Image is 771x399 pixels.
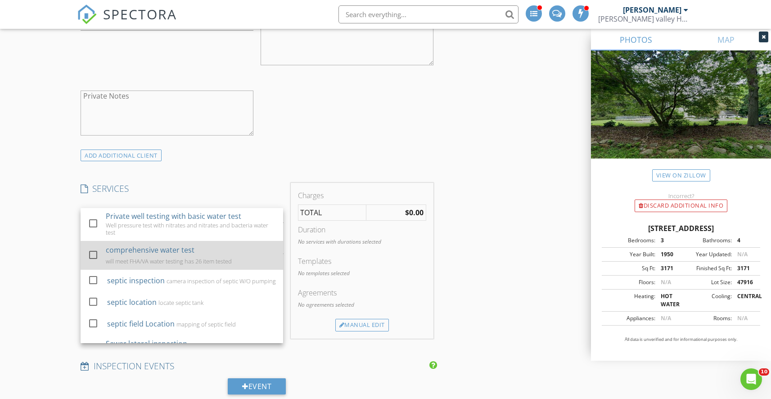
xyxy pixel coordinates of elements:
[338,5,519,23] input: Search everything...
[604,314,655,322] div: Appliances:
[604,236,655,245] div: Bedrooms:
[107,318,175,329] div: septic field Location
[604,278,655,286] div: Floors:
[652,169,710,181] a: View on Zillow
[635,199,727,212] div: Discard Additional info
[335,319,389,331] div: Manual Edit
[623,5,681,14] div: [PERSON_NAME]
[158,299,203,306] div: locate septic tank
[681,250,732,258] div: Year Updated:
[661,278,671,286] span: N/A
[228,378,286,394] div: Event
[298,256,426,267] div: Templates
[591,29,681,50] a: PHOTOS
[298,238,426,246] p: No services with durations selected
[681,29,771,50] a: MAP
[103,5,177,23] span: SPECTORA
[737,250,748,258] span: N/A
[591,50,771,180] img: streetview
[81,183,283,195] h4: SERVICES
[273,210,284,221] i: arrow_drop_down
[732,236,757,245] div: 4
[106,245,194,255] div: comprehensive water test
[655,264,681,272] div: 3171
[167,277,276,285] div: camera inspection of septic W/O pumping
[602,336,760,343] p: All data is unverified and for informational purposes only.
[732,278,757,286] div: 47916
[298,269,426,277] p: No templates selected
[759,368,769,376] span: 10
[176,321,236,328] div: mapping of septic field
[298,224,426,235] div: Duration
[737,314,748,322] span: N/A
[106,222,276,236] div: Well pressure test with nitrates and nitrates and bacteria water test
[106,211,241,222] div: Private well testing with basic water test
[77,12,177,31] a: SPECTORA
[732,292,757,308] div: CENTRAL
[405,208,424,218] strong: $0.00
[661,314,671,322] span: N/A
[298,205,366,221] td: TOTAL
[604,264,655,272] div: Sq Ft:
[604,292,655,308] div: Heating:
[106,258,232,265] div: will meet FHA/VA water testing has 26 item tested
[77,5,97,24] img: The Best Home Inspection Software - Spectora
[106,338,187,349] div: Sewer lateral inspection
[298,287,426,298] div: Agreements
[732,264,757,272] div: 3171
[655,236,681,245] div: 3
[591,192,771,199] div: Incorrect?
[298,301,426,309] p: No agreements selected
[681,314,732,322] div: Rooms:
[298,190,426,201] div: Charges
[81,360,433,372] h4: INSPECTION EVENTS
[602,223,760,234] div: [STREET_ADDRESS]
[681,292,732,308] div: Cooling:
[107,297,157,308] div: septic location
[681,264,732,272] div: Finished Sq Ft:
[598,14,688,23] div: Hudson valley Home Inspections LLC.
[81,150,162,162] div: ADD ADDITIONAL client
[604,250,655,258] div: Year Built:
[681,236,732,245] div: Bathrooms:
[655,250,681,258] div: 1950
[681,278,732,286] div: Lot Size:
[107,275,165,286] div: septic inspection
[655,292,681,308] div: HOT WATER
[740,368,762,390] iframe: Intercom live chat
